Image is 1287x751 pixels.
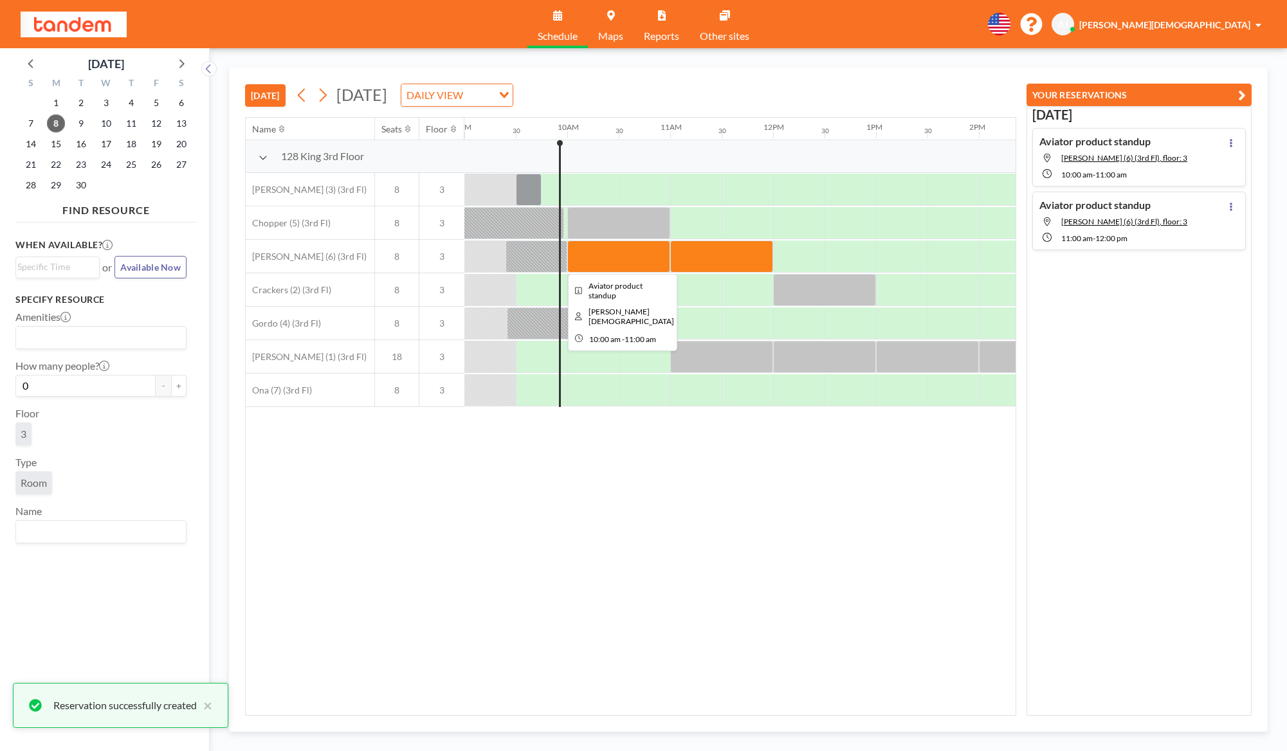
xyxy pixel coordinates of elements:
[419,251,464,262] span: 3
[375,385,419,396] span: 8
[147,156,165,174] span: Friday, September 26, 2025
[172,114,190,132] span: Saturday, September 13, 2025
[589,281,643,300] span: Aviator product standup
[16,257,99,276] div: Search for option
[625,334,656,344] span: 11:00 AM
[15,407,39,420] label: Floor
[22,156,40,174] span: Sunday, September 21, 2025
[419,284,464,296] span: 3
[47,135,65,153] span: Monday, September 15, 2025
[102,261,112,274] span: or
[419,351,464,363] span: 3
[15,294,187,305] h3: Specify resource
[375,284,419,296] span: 8
[16,327,186,348] div: Search for option
[118,76,143,93] div: T
[375,351,419,363] span: 18
[172,94,190,112] span: Saturday, September 6, 2025
[72,176,90,194] span: Tuesday, September 30, 2025
[19,76,44,93] div: S
[375,184,419,195] span: 8
[1061,153,1187,163] span: Clifford (6) (3rd Fl), floor: 3
[22,135,40,153] span: Sunday, September 14, 2025
[375,318,419,329] span: 8
[97,114,115,132] span: Wednesday, September 10, 2025
[467,87,491,104] input: Search for option
[21,428,26,440] span: 3
[924,127,932,135] div: 30
[197,698,212,713] button: close
[72,114,90,132] span: Tuesday, September 9, 2025
[47,94,65,112] span: Monday, September 1, 2025
[1027,84,1252,106] button: YOUR RESERVATIONS
[821,127,829,135] div: 30
[336,85,387,104] span: [DATE]
[122,156,140,174] span: Thursday, September 25, 2025
[172,135,190,153] span: Saturday, September 20, 2025
[122,94,140,112] span: Thursday, September 4, 2025
[404,87,466,104] span: DAILY VIEW
[72,156,90,174] span: Tuesday, September 23, 2025
[1039,199,1151,212] h4: Aviator product standup
[114,256,187,278] button: Available Now
[598,31,623,41] span: Maps
[120,262,181,273] span: Available Now
[246,251,367,262] span: [PERSON_NAME] (6) (3rd Fl)
[246,284,331,296] span: Crackers (2) (3rd Fl)
[969,122,985,132] div: 2PM
[172,156,190,174] span: Saturday, September 27, 2025
[1058,19,1068,30] span: AJ
[252,123,276,135] div: Name
[700,31,749,41] span: Other sites
[1095,233,1127,243] span: 12:00 PM
[558,122,579,132] div: 10AM
[1093,233,1095,243] span: -
[1079,19,1250,30] span: [PERSON_NAME][DEMOGRAPHIC_DATA]
[122,114,140,132] span: Thursday, September 11, 2025
[401,84,513,106] div: Search for option
[589,307,674,326] span: Ankit Jain
[1061,217,1187,226] span: Clifford (6) (3rd Fl), floor: 3
[1095,170,1127,179] span: 11:00 AM
[97,156,115,174] span: Wednesday, September 24, 2025
[21,12,127,37] img: organization-logo
[245,84,286,107] button: [DATE]
[17,329,179,346] input: Search for option
[1061,233,1093,243] span: 11:00 AM
[1039,135,1151,148] h4: Aviator product standup
[419,385,464,396] span: 3
[622,334,625,344] span: -
[246,351,367,363] span: [PERSON_NAME] (1) (3rd Fl)
[122,135,140,153] span: Thursday, September 18, 2025
[763,122,784,132] div: 12PM
[246,217,331,229] span: Chopper (5) (3rd Fl)
[22,176,40,194] span: Sunday, September 28, 2025
[375,251,419,262] span: 8
[47,114,65,132] span: Monday, September 8, 2025
[94,76,119,93] div: W
[22,114,40,132] span: Sunday, September 7, 2025
[16,521,186,543] div: Search for option
[281,150,364,163] span: 128 King 3rd Floor
[15,456,37,469] label: Type
[513,127,520,135] div: 30
[419,318,464,329] span: 3
[1093,170,1095,179] span: -
[53,698,197,713] div: Reservation successfully created
[156,375,171,397] button: -
[69,76,94,93] div: T
[72,135,90,153] span: Tuesday, September 16, 2025
[169,76,194,93] div: S
[47,176,65,194] span: Monday, September 29, 2025
[15,311,71,323] label: Amenities
[97,135,115,153] span: Wednesday, September 17, 2025
[17,523,179,540] input: Search for option
[88,55,124,73] div: [DATE]
[375,217,419,229] span: 8
[426,123,448,135] div: Floor
[97,94,115,112] span: Wednesday, September 3, 2025
[147,94,165,112] span: Friday, September 5, 2025
[661,122,682,132] div: 11AM
[15,359,109,372] label: How many people?
[246,385,312,396] span: Ona (7) (3rd Fl)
